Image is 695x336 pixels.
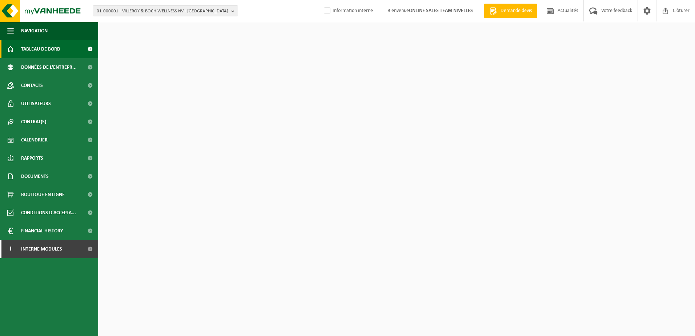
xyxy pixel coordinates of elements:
[21,76,43,95] span: Contacts
[322,5,373,16] label: Information interne
[484,4,537,18] a: Demande devis
[93,5,238,16] button: 01-000001 - VILLEROY & BOCH WELLNESS NV - [GEOGRAPHIC_DATA]
[7,240,14,258] span: I
[21,185,65,204] span: Boutique en ligne
[21,131,48,149] span: Calendrier
[21,40,60,58] span: Tableau de bord
[499,7,534,15] span: Demande devis
[21,22,48,40] span: Navigation
[21,113,46,131] span: Contrat(s)
[409,8,473,13] strong: ONLINE SALES TEAM NIVELLES
[21,204,76,222] span: Conditions d'accepta...
[21,240,62,258] span: Interne modules
[97,6,228,17] span: 01-000001 - VILLEROY & BOCH WELLNESS NV - [GEOGRAPHIC_DATA]
[21,95,51,113] span: Utilisateurs
[21,167,49,185] span: Documents
[21,222,63,240] span: Financial History
[21,58,77,76] span: Données de l'entrepr...
[21,149,43,167] span: Rapports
